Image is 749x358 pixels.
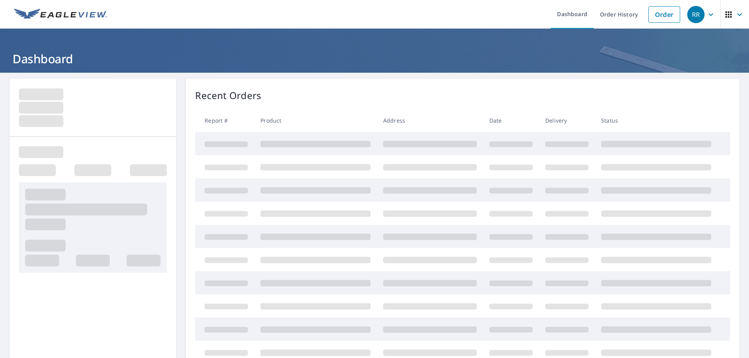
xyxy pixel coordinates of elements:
[377,109,483,132] th: Address
[539,109,595,132] th: Delivery
[483,109,539,132] th: Date
[687,6,705,23] div: RR
[195,109,254,132] th: Report #
[14,9,107,20] img: EV Logo
[254,109,377,132] th: Product
[9,51,740,67] h1: Dashboard
[195,88,261,103] p: Recent Orders
[648,6,680,23] a: Order
[595,109,718,132] th: Status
